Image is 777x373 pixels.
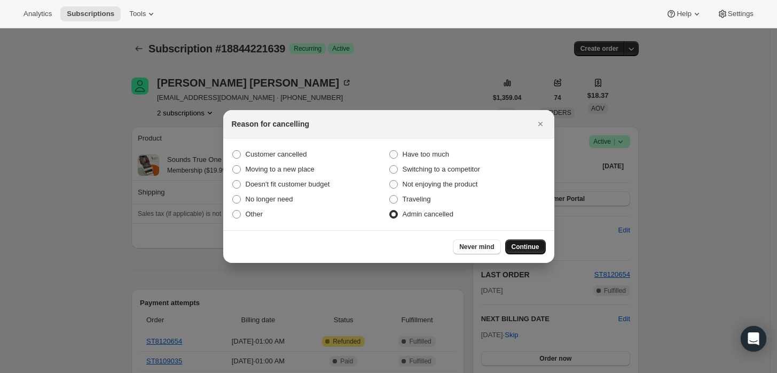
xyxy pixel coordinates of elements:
[246,195,293,203] span: No longer need
[246,165,315,173] span: Moving to a new place
[741,326,766,352] div: Open Intercom Messenger
[129,10,146,18] span: Tools
[23,10,52,18] span: Analytics
[403,210,453,218] span: Admin cancelled
[660,6,708,21] button: Help
[246,180,330,188] span: Doesn't fit customer budget
[711,6,760,21] button: Settings
[512,243,539,251] span: Continue
[453,239,500,254] button: Never mind
[17,6,58,21] button: Analytics
[403,150,449,158] span: Have too much
[403,165,480,173] span: Switching to a competitor
[60,6,121,21] button: Subscriptions
[505,239,546,254] button: Continue
[728,10,754,18] span: Settings
[67,10,114,18] span: Subscriptions
[123,6,163,21] button: Tools
[677,10,691,18] span: Help
[246,210,263,218] span: Other
[533,116,548,131] button: Close
[459,243,494,251] span: Never mind
[403,180,478,188] span: Not enjoying the product
[246,150,307,158] span: Customer cancelled
[403,195,431,203] span: Traveling
[232,119,309,129] h2: Reason for cancelling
